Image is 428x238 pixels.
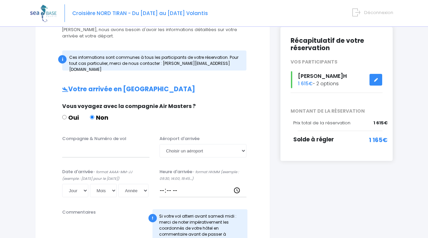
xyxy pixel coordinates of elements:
span: Solde à régler [293,135,334,143]
span: 1 615€ [298,80,313,87]
span: MONTANT DE LA RÉSERVATION [286,108,388,115]
h2: Récapitulatif de votre réservation [291,37,383,52]
i: - format HH:MM (exemple : 09:30, 14:00, 19:45...) [159,169,239,181]
span: [PERSON_NAME]H [298,72,347,80]
input: __:__ [159,184,247,197]
input: Oui [62,115,67,119]
div: ! [148,214,157,222]
span: 1 615€ [373,120,388,126]
label: Non [90,113,108,122]
label: Commentaires [62,209,96,216]
span: Vous voyagez avec la compagnie Air Masters ? [62,102,196,110]
div: VOS PARTICIPANTS [286,58,388,66]
p: Afin de vous prendre en charge à votre arrivée à [GEOGRAPHIC_DATA] ou [PERSON_NAME], nous avons b... [49,20,256,39]
span: Prix total de la réservation [293,120,350,126]
input: Non [90,115,94,119]
label: Date d'arrivée [62,168,149,182]
label: Heure d'arrivée [159,168,247,182]
div: i [58,55,67,64]
span: 1 165€ [369,135,388,144]
div: Ces informations sont communes à tous les participants de votre réservation. Pour tout cas partic... [62,50,246,71]
label: Compagnie & Numéro de vol [62,135,126,142]
label: Oui [62,113,79,122]
div: - 2 options [286,71,388,88]
h2: Votre arrivée en [GEOGRAPHIC_DATA] [49,86,256,93]
span: Croisière NORD TIRAN - Du [DATE] au [DATE] Volantis [72,10,208,17]
i: - format AAAA-MM-JJ (exemple : [DATE] pour le [DATE]) [62,169,132,181]
label: Aéroport d'arrivée [159,135,200,142]
span: Déconnexion [364,9,393,16]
